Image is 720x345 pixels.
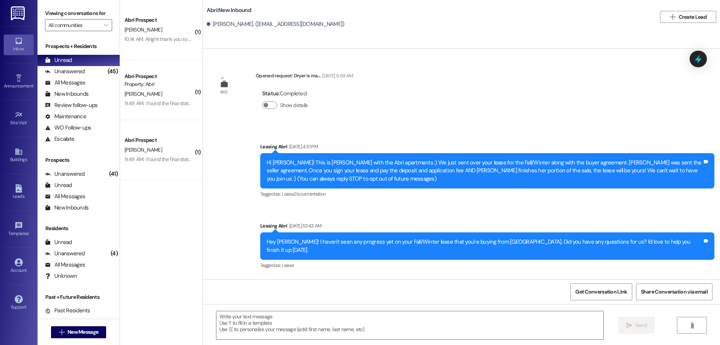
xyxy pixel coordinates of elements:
a: Leads [4,182,34,202]
div: (41) [107,168,120,180]
a: Account [4,256,34,276]
button: Share Conversation via email [636,283,712,300]
div: Unread [45,238,72,246]
span: Create Lead [679,13,706,21]
div: [DATE] 10:43 AM [287,222,321,230]
span: Get Conversation Link [575,288,627,296]
label: Show details [280,101,308,109]
div: New Inbounds [45,204,88,212]
div: Leasing Abri [260,222,714,232]
div: Abri Prospect [124,16,194,24]
i:  [626,322,632,328]
div: Residents [37,224,120,232]
div: Tagged as: [260,260,714,271]
div: Property: Abri [124,80,194,88]
div: Escalate [45,135,74,143]
span: Share Conversation via email [641,288,708,296]
div: Unknown [45,272,77,280]
span: • [27,119,28,124]
div: Unread [45,181,72,189]
label: Viewing conversations for [45,8,112,19]
span: [PERSON_NAME] [124,26,162,33]
div: Review follow-ups [45,101,97,109]
img: ResiDesk Logo [11,6,26,20]
a: Support [4,293,34,313]
div: Unanswered [45,68,85,75]
div: All Messages [45,261,85,269]
span: Lease [282,262,294,268]
a: Inbox [4,35,34,55]
button: New Message [51,326,106,338]
i:  [59,329,64,335]
div: Maintenance [45,113,86,121]
div: 9:48 AM: I found the final statement with the $49 but I don't see anything in there with pictures... [124,156,437,163]
b: Abri: New Inbound [207,6,251,14]
a: Site Visit • [4,108,34,129]
div: [PERSON_NAME]. ([EMAIL_ADDRESS][DOMAIN_NAME]) [207,20,345,28]
div: Past Residents [45,307,90,315]
div: Tagged as: [260,188,714,199]
div: 9:48 AM: I found the final statement with the $49 but I don't see anything in there with pictures... [124,100,437,107]
i:  [104,22,108,28]
div: Past + Future Residents [37,293,120,301]
div: : Completed [262,88,311,99]
span: • [29,230,30,235]
span: • [33,82,34,87]
b: Status [262,90,279,97]
div: Prospects + Residents [37,42,120,50]
div: Opened request: Dryer is ma... [256,72,353,82]
div: Hi [PERSON_NAME]! This is [PERSON_NAME] with the Abri apartments :) We just sent over your lease ... [267,159,702,183]
span: Documentation [294,191,326,197]
div: [DATE] 5:59 AM [320,72,353,80]
div: (45) [106,66,120,77]
span: Send [635,321,647,329]
div: New Inbounds [45,90,88,98]
div: Unread [45,56,72,64]
div: Abri Prospect [124,72,194,80]
a: Templates • [4,219,34,240]
button: Create Lead [660,11,716,23]
div: Leasing Abri [260,143,714,153]
div: Unanswered [45,250,85,258]
span: Lease , [282,191,294,197]
span: New Message [67,328,98,336]
i:  [689,322,695,328]
div: [DATE] 4:51 PM [287,143,318,151]
div: All Messages [45,193,85,200]
div: All Messages [45,79,85,87]
button: Get Conversation Link [570,283,632,300]
i:  [670,14,675,20]
div: 10:14 AM: Alright thank you so much! I just paid it, is there anything else I need to do or is th... [124,36,332,42]
div: WO [220,88,227,96]
div: Prospects [37,156,120,164]
div: Abri Prospect [124,136,194,144]
div: (4) [109,248,120,259]
span: [PERSON_NAME] [124,90,162,97]
div: Unanswered [45,170,85,178]
button: Send [618,317,655,334]
span: [PERSON_NAME] [124,146,162,153]
div: Hey [PERSON_NAME]! I haven't seen any progress yet on your Fall/Winter lease that you're buying f... [267,238,702,254]
div: WO Follow-ups [45,124,91,132]
input: All communities [48,19,100,31]
a: Buildings [4,145,34,166]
